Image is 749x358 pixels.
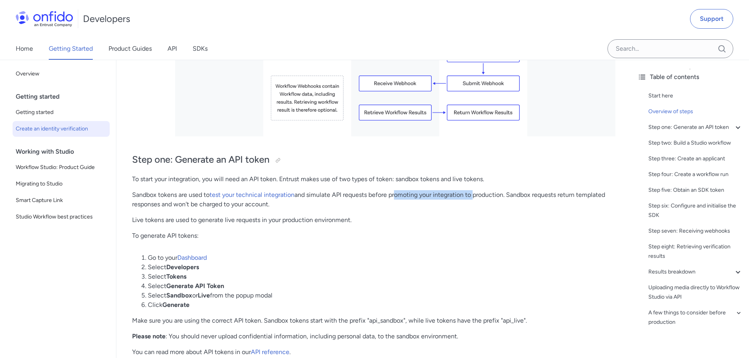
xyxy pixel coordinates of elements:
[16,69,107,79] span: Overview
[690,9,733,29] a: Support
[648,283,743,302] a: Uploading media directly to Workflow Studio via API
[648,185,743,195] a: Step five: Obtain an SDK token
[210,191,294,198] a: test your technical integration
[132,174,615,184] p: To start your integration, you will need an API token. Entrust makes use of two types of token: s...
[198,292,210,299] strong: Live
[607,39,733,58] input: Onfido search input field
[648,308,743,327] a: A few things to consider before production
[177,254,207,261] a: Dashboard
[13,105,110,120] a: Getting started
[148,281,615,291] li: Select
[13,121,110,137] a: Create an identity verification
[13,176,110,192] a: Migrating to Studio
[132,316,615,325] p: Make sure you are using the correct API token. Sandbox tokens start with the prefix "api_sandbox"...
[49,38,93,60] a: Getting Started
[16,144,113,160] div: Working with Studio
[648,154,743,163] a: Step three: Create an applicant
[648,267,743,277] a: Results breakdown
[16,89,113,105] div: Getting started
[132,332,615,341] p: : You should never upload confidential information, including personal data, to the sandbox envir...
[148,300,615,310] li: Click
[13,160,110,175] a: Workflow Studio: Product Guide
[83,13,130,25] h1: Developers
[132,332,166,340] strong: Please note
[648,170,743,179] a: Step four: Create a workflow run
[16,179,107,189] span: Migrating to Studio
[132,231,615,241] p: To generate API tokens:
[16,11,73,27] img: Onfido Logo
[167,38,177,60] a: API
[648,91,743,101] a: Start here
[13,209,110,225] a: Studio Workflow best practices
[166,263,199,271] strong: Developers
[148,291,615,300] li: Select or from the popup modal
[162,301,190,308] strong: Generate
[648,201,743,220] a: Step six: Configure and initialise the SDK
[16,124,107,134] span: Create an identity verification
[637,72,743,82] div: Table of contents
[16,163,107,172] span: Workflow Studio: Product Guide
[166,292,192,299] strong: Sandbox
[16,108,107,117] span: Getting started
[648,226,743,236] a: Step seven: Receiving webhooks
[16,38,33,60] a: Home
[13,66,110,82] a: Overview
[648,138,743,148] a: Step two: Build a Studio workflow
[166,273,186,280] strong: Tokens
[132,153,615,167] h2: Step one: Generate an API token
[648,242,743,261] a: Step eight: Retrieving verification results
[132,347,615,357] p: You can read more about API tokens in our .
[13,193,110,208] a: Smart Capture Link
[148,253,615,263] li: Go to your
[16,212,107,222] span: Studio Workflow best practices
[648,123,743,132] a: Step one: Generate an API token
[16,196,107,205] span: Smart Capture Link
[166,282,224,290] strong: Generate API Token
[648,107,743,116] a: Overview of steps
[251,348,289,356] a: API reference
[148,263,615,272] li: Select
[109,38,152,60] a: Product Guides
[148,272,615,281] li: Select
[132,215,615,225] p: Live tokens are used to generate live requests in your production environment.
[132,190,615,209] p: Sandbox tokens are used to and simulate API requests before promoting your integration to product...
[193,38,208,60] a: SDKs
